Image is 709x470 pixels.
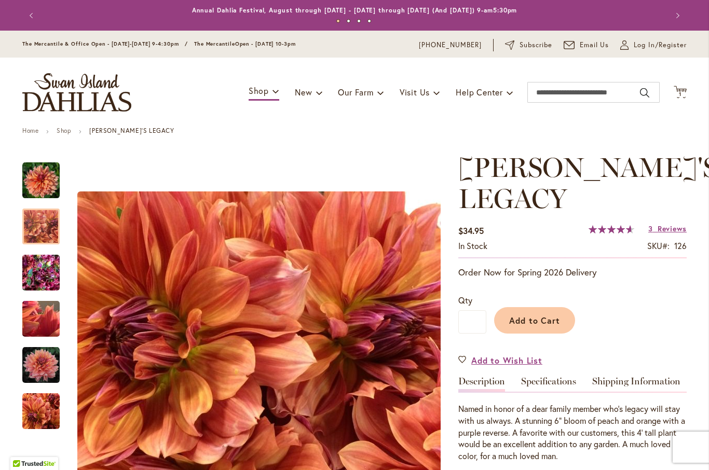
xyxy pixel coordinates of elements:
span: In stock [458,240,487,251]
span: Help Center [456,87,503,98]
div: Named in honor of a dear family member who's legacy will stay with us always. A stunning 6" bloom... [458,403,687,462]
span: Add to Cart [509,315,561,326]
a: Add to Wish List [458,354,542,366]
div: Andy's Legacy [22,337,70,383]
span: Subscribe [520,40,552,50]
div: Andy's Legacy [22,291,70,337]
div: Andy's Legacy [22,383,60,429]
a: store logo [22,73,131,112]
a: Home [22,127,38,134]
span: New [295,87,312,98]
p: Order Now for Spring 2026 Delivery [458,266,687,279]
img: Andy's Legacy [22,248,60,298]
button: Next [666,5,687,26]
button: Add to Cart [494,307,575,334]
strong: [PERSON_NAME]'S LEGACY [89,127,174,134]
span: 1 [679,91,681,98]
button: 1 of 4 [336,19,340,23]
span: Open - [DATE] 10-3pm [235,40,296,47]
a: Shop [57,127,71,134]
button: 4 of 4 [367,19,371,23]
a: Subscribe [505,40,552,50]
a: Log In/Register [620,40,687,50]
a: Annual Dahlia Festival, August through [DATE] - [DATE] through [DATE] (And [DATE]) 9-am5:30pm [192,6,517,14]
div: Andy's Legacy [22,152,70,198]
div: 93% [589,225,634,233]
button: 2 of 4 [347,19,350,23]
a: [PHONE_NUMBER] [419,40,482,50]
span: Reviews [658,224,687,233]
div: Detailed Product Info [458,377,687,462]
img: Andy's Legacy [22,162,60,199]
img: Andy's Legacy [22,393,60,430]
div: Availability [458,240,487,252]
span: 3 [648,224,653,233]
span: Visit Us [400,87,430,98]
div: Andy's Legacy [22,198,70,244]
button: 1 [674,86,687,100]
span: Our Farm [338,87,373,98]
span: The Mercantile & Office Open - [DATE]-[DATE] 9-4:30pm / The Mercantile [22,40,235,47]
img: Andy's Legacy [22,347,60,384]
span: Qty [458,295,472,306]
strong: SKU [647,240,670,251]
span: Shop [249,85,269,96]
div: Andy's Legacy [22,244,70,291]
span: Log In/Register [634,40,687,50]
span: Email Us [580,40,609,50]
span: $34.95 [458,225,484,236]
div: 126 [674,240,687,252]
a: Shipping Information [592,377,680,392]
span: Add to Wish List [471,354,542,366]
a: Email Us [564,40,609,50]
button: Previous [22,5,43,26]
a: 3 Reviews [648,224,687,233]
a: Description [458,377,505,392]
a: Specifications [521,377,576,392]
button: 3 of 4 [357,19,361,23]
iframe: Launch Accessibility Center [8,433,37,462]
img: Andy's Legacy [4,291,78,347]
